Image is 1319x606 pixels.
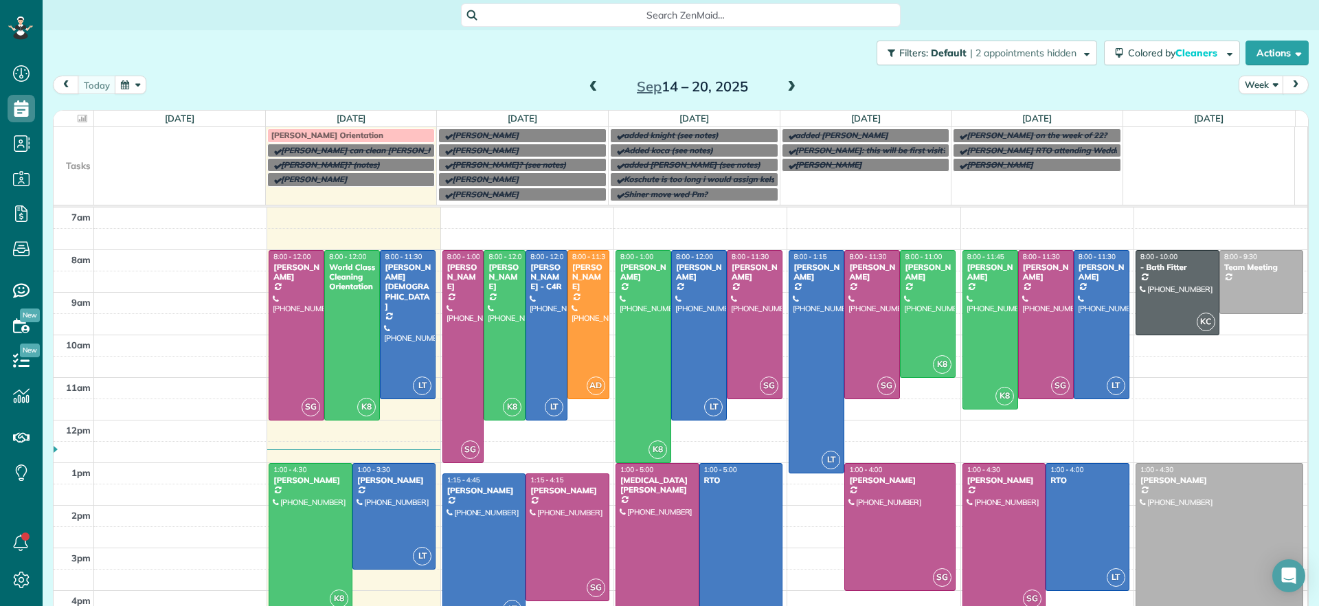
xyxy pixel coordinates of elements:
[447,486,522,495] div: [PERSON_NAME]
[1022,262,1070,282] div: [PERSON_NAME]
[1245,41,1309,65] button: Actions
[545,398,563,416] span: LT
[281,159,380,170] span: [PERSON_NAME]? (notes)
[78,76,116,94] button: today
[1140,465,1173,474] span: 1:00 - 4:30
[165,113,194,124] a: [DATE]
[384,262,431,312] div: [PERSON_NAME][DEMOGRAPHIC_DATA]
[587,377,605,395] span: AD
[572,262,605,292] div: [PERSON_NAME]
[1140,252,1177,261] span: 8:00 - 10:00
[329,252,366,261] span: 8:00 - 12:00
[530,252,567,261] span: 8:00 - 12:00
[587,579,605,597] span: SG
[849,465,882,474] span: 1:00 - 4:00
[905,252,942,261] span: 8:00 - 11:00
[385,252,422,261] span: 8:00 - 11:30
[624,145,713,155] span: Added koca (see notes)
[967,465,1000,474] span: 1:00 - 4:30
[732,252,769,261] span: 8:00 - 11:30
[796,130,888,140] span: added [PERSON_NAME]
[1239,76,1284,94] button: Week
[302,398,320,416] span: SG
[447,262,480,292] div: [PERSON_NAME]
[1224,262,1299,272] div: Team Meeting
[967,252,1004,261] span: 8:00 - 11:45
[337,113,366,124] a: [DATE]
[1107,568,1125,587] span: LT
[933,568,951,587] span: SG
[71,510,91,521] span: 2pm
[899,47,928,59] span: Filters:
[703,475,779,485] div: RTO
[461,440,480,459] span: SG
[71,297,91,308] span: 9am
[793,252,826,261] span: 8:00 - 1:15
[273,262,320,282] div: [PERSON_NAME]
[1224,252,1257,261] span: 8:00 - 9:30
[447,252,480,261] span: 8:00 - 1:00
[620,465,653,474] span: 1:00 - 5:00
[530,262,563,292] div: [PERSON_NAME] - C4R
[970,47,1076,59] span: | 2 appointments hidden
[624,159,760,170] span: added [PERSON_NAME] (see notes)
[704,465,737,474] span: 1:00 - 5:00
[624,174,783,184] span: Koschute is too long i would assign kelsey
[796,145,947,155] span: [PERSON_NAME]: this will be first visit?
[675,262,723,282] div: [PERSON_NAME]
[1283,76,1309,94] button: next
[281,174,348,184] span: [PERSON_NAME]
[731,262,778,282] div: [PERSON_NAME]
[933,355,951,374] span: K8
[620,475,695,495] div: [MEDICAL_DATA][PERSON_NAME]
[870,41,1097,65] a: Filters: Default | 2 appointments hidden
[848,262,896,282] div: [PERSON_NAME]
[851,113,881,124] a: [DATE]
[822,451,840,469] span: LT
[572,252,609,261] span: 8:00 - 11:30
[488,262,521,292] div: [PERSON_NAME]
[1022,113,1052,124] a: [DATE]
[271,130,383,140] span: [PERSON_NAME] Orientation
[679,113,709,124] a: [DATE]
[967,159,1033,170] span: [PERSON_NAME]
[71,212,91,223] span: 7am
[624,130,719,140] span: added knight (see notes)
[273,475,348,485] div: [PERSON_NAME]
[877,377,896,395] span: SG
[357,398,376,416] span: K8
[1194,113,1224,124] a: [DATE]
[413,377,431,395] span: LT
[452,189,519,199] span: [PERSON_NAME]
[1078,262,1125,282] div: [PERSON_NAME]
[1140,475,1299,485] div: [PERSON_NAME]
[1079,252,1116,261] span: 8:00 - 11:30
[1197,313,1215,331] span: KC
[793,262,840,282] div: [PERSON_NAME]
[849,252,886,261] span: 8:00 - 11:30
[413,547,431,565] span: LT
[66,425,91,436] span: 12pm
[931,47,967,59] span: Default
[1050,465,1083,474] span: 1:00 - 4:00
[607,79,778,94] h2: 14 – 20, 2025
[624,189,708,199] span: Shiner move wed Pm?
[904,262,951,282] div: [PERSON_NAME]
[20,308,40,322] span: New
[53,76,79,94] button: prev
[71,254,91,265] span: 8am
[620,252,653,261] span: 8:00 - 1:00
[760,377,778,395] span: SG
[796,159,862,170] span: [PERSON_NAME]
[848,475,951,485] div: [PERSON_NAME]
[488,252,526,261] span: 8:00 - 12:00
[1023,252,1060,261] span: 8:00 - 11:30
[71,595,91,606] span: 4pm
[530,475,563,484] span: 1:15 - 4:15
[649,440,667,459] span: K8
[1051,377,1070,395] span: SG
[1050,475,1125,485] div: RTO
[452,130,519,140] span: [PERSON_NAME]
[452,145,519,155] span: [PERSON_NAME]
[967,130,1107,140] span: [PERSON_NAME] on the week of 22?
